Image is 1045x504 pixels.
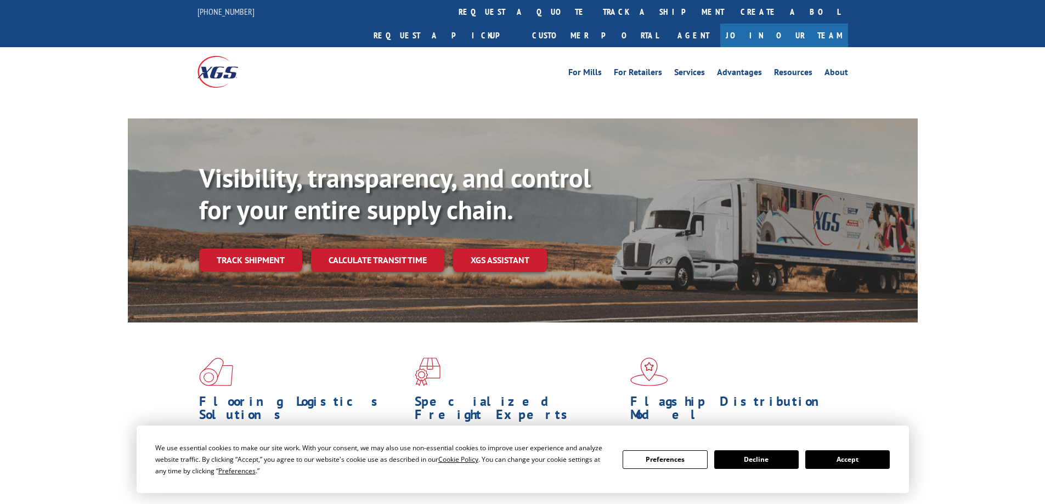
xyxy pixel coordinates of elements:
[623,450,707,469] button: Preferences
[774,68,812,80] a: Resources
[199,161,591,226] b: Visibility, transparency, and control for your entire supply chain.
[199,358,233,386] img: xgs-icon-total-supply-chain-intelligence-red
[674,68,705,80] a: Services
[311,248,444,272] a: Calculate transit time
[717,68,762,80] a: Advantages
[805,450,890,469] button: Accept
[438,455,478,464] span: Cookie Policy
[415,395,622,427] h1: Specialized Freight Experts
[824,68,848,80] a: About
[453,248,547,272] a: XGS ASSISTANT
[568,68,602,80] a: For Mills
[155,442,609,477] div: We use essential cookies to make our site work. With your consent, we may also use non-essential ...
[524,24,666,47] a: Customer Portal
[720,24,848,47] a: Join Our Team
[714,450,799,469] button: Decline
[630,395,838,427] h1: Flagship Distribution Model
[137,426,909,493] div: Cookie Consent Prompt
[199,395,406,427] h1: Flooring Logistics Solutions
[199,248,302,271] a: Track shipment
[415,358,440,386] img: xgs-icon-focused-on-flooring-red
[218,466,256,475] span: Preferences
[197,6,255,17] a: [PHONE_NUMBER]
[614,68,662,80] a: For Retailers
[365,24,524,47] a: Request a pickup
[666,24,720,47] a: Agent
[630,358,668,386] img: xgs-icon-flagship-distribution-model-red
